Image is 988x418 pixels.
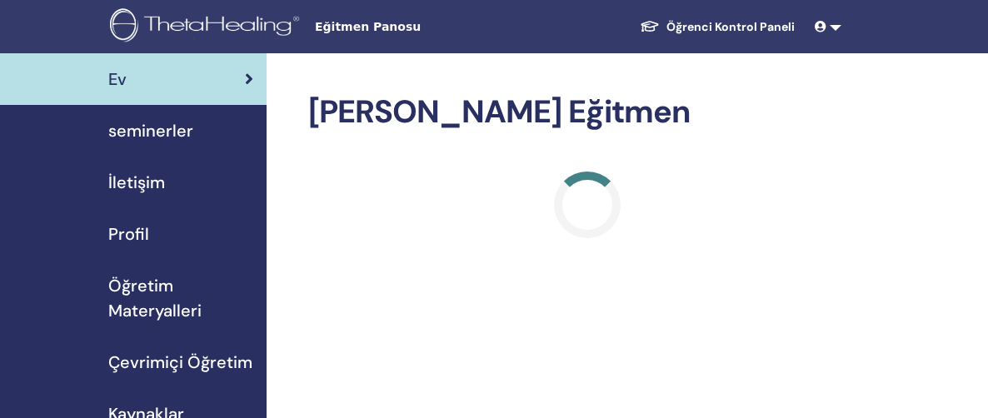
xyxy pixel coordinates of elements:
h2: [PERSON_NAME] Eğitmen [308,93,866,132]
span: Ev [108,67,127,92]
span: Öğretim Materyalleri [108,273,253,323]
a: Öğrenci Kontrol Paneli [626,12,808,42]
span: Eğitmen Panosu [315,18,565,36]
img: graduation-cap-white.svg [640,19,660,33]
img: logo.png [110,8,305,46]
span: Çevrimiçi Öğretim [108,350,252,375]
span: İletişim [108,170,165,195]
span: Profil [108,221,149,246]
span: seminerler [108,118,193,143]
